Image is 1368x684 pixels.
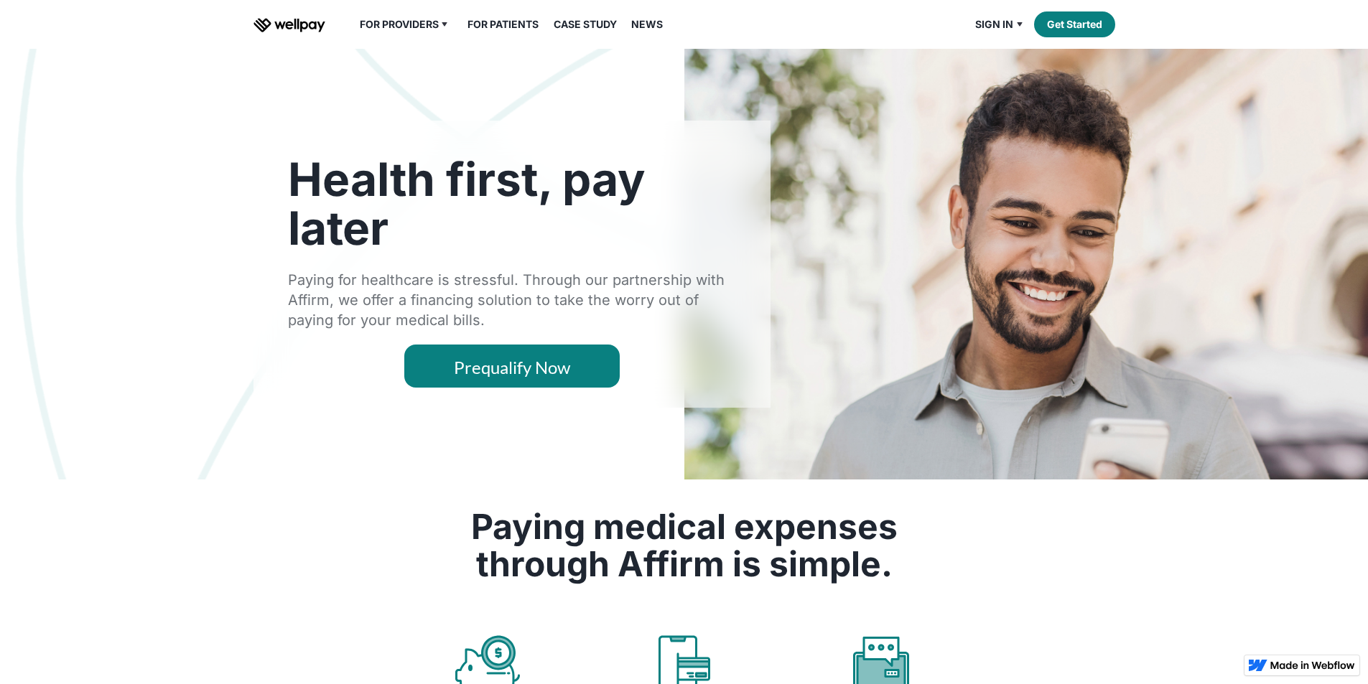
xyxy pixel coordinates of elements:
[404,345,620,388] a: Prequalify Now
[975,16,1013,33] div: Sign in
[967,16,1034,33] div: Sign in
[623,16,671,33] a: News
[459,16,547,33] a: For Patients
[360,16,439,33] div: For Providers
[288,155,736,253] h1: Health first, pay later
[351,16,460,33] div: For Providers
[426,508,943,583] h2: Paying medical expenses through Affirm is simple.
[545,16,625,33] a: Case Study
[253,16,325,33] a: home
[1270,661,1355,670] img: Made in Webflow
[288,270,736,330] div: Paying for healthcare is stressful. Through our partnership with Affirm, we offer a financing sol...
[1034,11,1115,37] a: Get Started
